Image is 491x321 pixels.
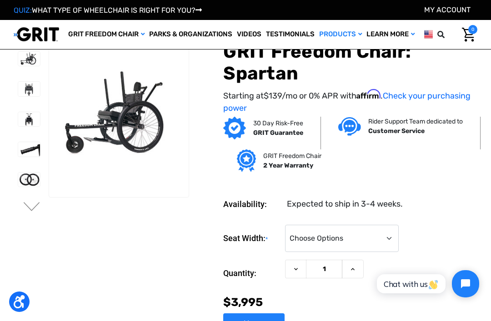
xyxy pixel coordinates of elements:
img: GRIT Freedom Chair: Spartan [18,52,40,66]
a: GRIT Freedom Chair [66,20,147,49]
input: Search [451,25,455,44]
button: Go to slide 2 of 4 [22,202,41,213]
img: Grit freedom [237,149,256,172]
span: Affirm [356,89,381,99]
img: GRIT Freedom Chair: Spartan [18,82,40,96]
strong: Customer Service [368,127,425,135]
a: Parks & Organizations [147,20,235,49]
label: Quantity: [223,260,281,287]
span: $139 [264,91,282,101]
iframe: Tidio Chat [367,262,487,305]
img: Customer service [338,117,361,136]
p: 30 Day Risk-Free [253,119,303,128]
a: Testimonials [264,20,317,49]
p: GRIT Freedom Chair [263,151,321,161]
span: 0 [468,25,477,34]
img: GRIT Freedom Chair: Spartan [18,142,40,157]
dt: Availability: [223,198,281,210]
img: Cart [462,28,475,42]
h1: GRIT Freedom Chair: Spartan [223,41,477,84]
img: GRIT Freedom Chair: Spartan [49,68,189,160]
strong: GRIT Guarantee [253,129,303,137]
a: Videos [235,20,264,49]
a: Learn More [364,20,417,49]
img: us.png [424,29,433,40]
img: GRIT Freedom Chair: Spartan [18,173,40,187]
span: $3,995 [223,296,263,309]
a: QUIZ:WHAT TYPE OF WHEELCHAIR IS RIGHT FOR YOU? [14,6,202,15]
img: GRIT All-Terrain Wheelchair and Mobility Equipment [14,27,59,42]
a: Products [317,20,364,49]
p: Starting at /mo or 0% APR with . [223,89,477,114]
a: Account [424,5,471,14]
dd: Expected to ship in 3-4 weeks. [287,198,403,210]
strong: 2 Year Warranty [263,162,313,169]
img: GRIT Freedom Chair: Spartan [18,112,40,127]
span: QUIZ: [14,6,32,15]
img: GRIT Guarantee [223,117,246,139]
a: Cart with 0 items [455,25,477,44]
label: Seat Width: [223,225,281,252]
p: Rider Support Team dedicated to [368,117,463,126]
